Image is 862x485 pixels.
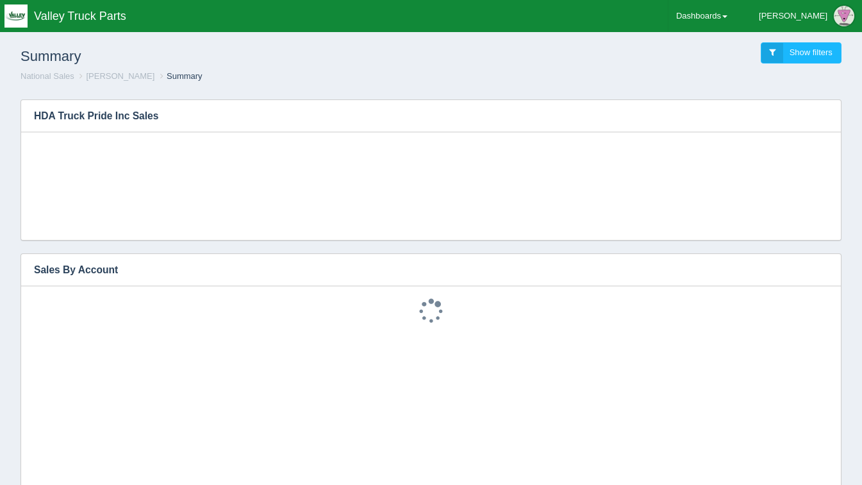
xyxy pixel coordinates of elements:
[834,6,854,26] img: Profile Picture
[86,71,154,81] a: [PERSON_NAME]
[34,10,126,22] span: Valley Truck Parts
[21,71,74,81] a: National Sales
[4,4,28,28] img: q1blfpkbivjhsugxdrfq.png
[759,3,827,29] div: [PERSON_NAME]
[761,42,841,64] a: Show filters
[21,100,822,132] h3: HDA Truck Pride Inc Sales
[790,47,833,57] span: Show filters
[21,42,431,71] h1: Summary
[157,71,203,83] li: Summary
[21,254,822,286] h3: Sales By Account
